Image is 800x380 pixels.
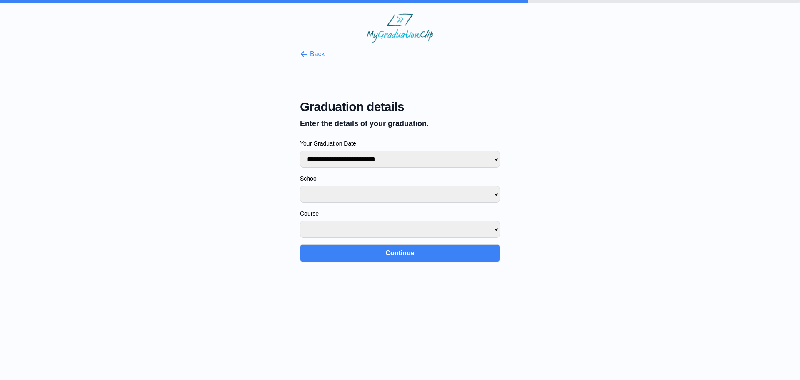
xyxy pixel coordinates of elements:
[300,174,500,183] label: School
[300,244,500,262] button: Continue
[300,99,500,114] span: Graduation details
[367,13,433,43] img: MyGraduationClip
[300,49,325,59] button: Back
[300,209,500,218] label: Course
[300,139,500,148] label: Your Graduation Date
[300,118,500,129] p: Enter the details of your graduation.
